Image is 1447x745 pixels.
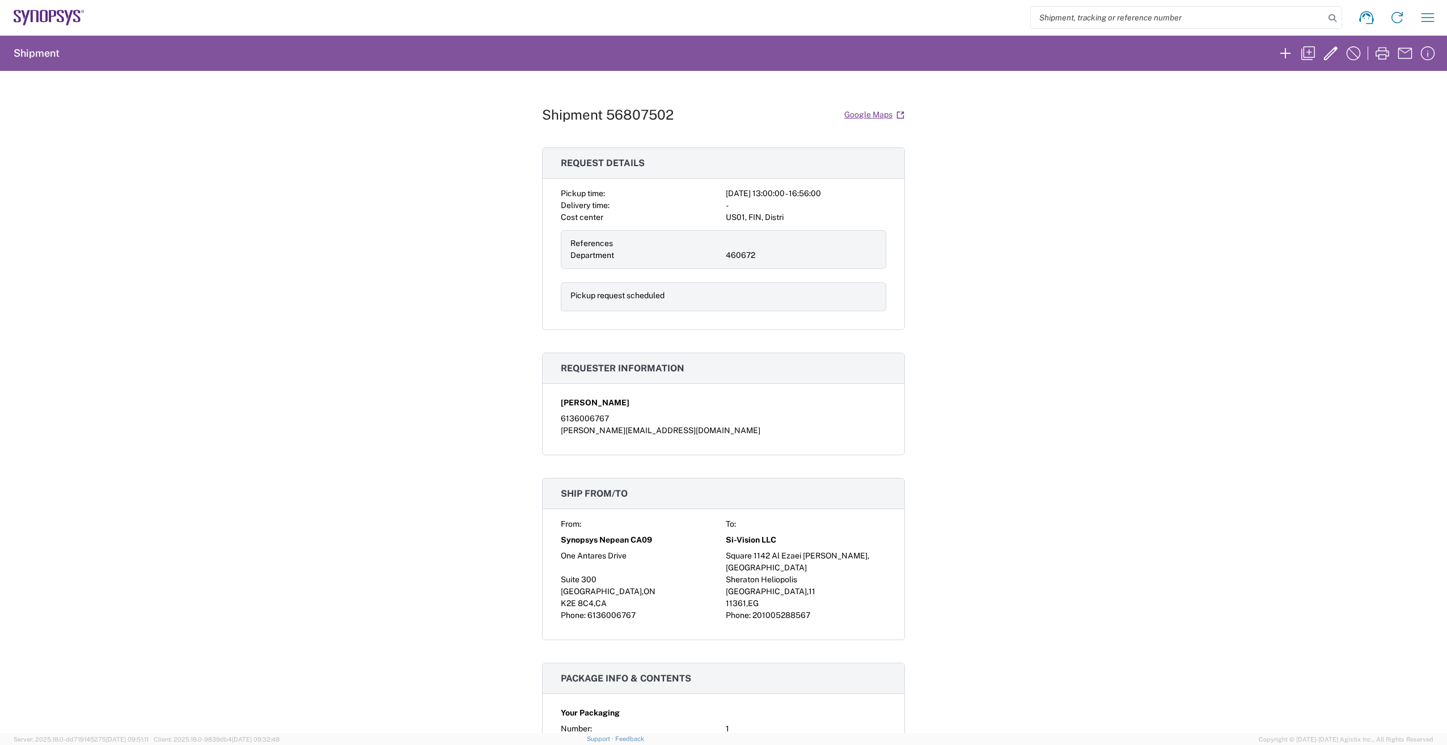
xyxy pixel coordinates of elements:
[726,574,886,586] div: Sheraton Heliopolis
[726,723,886,735] div: 1
[561,574,721,586] div: Suite 300
[726,211,886,223] div: US01, FIN, Distri
[561,724,592,733] span: Number:
[561,611,586,620] span: Phone:
[595,599,607,608] span: CA
[106,736,149,743] span: [DATE] 09:51:11
[570,291,665,300] span: Pickup request scheduled
[561,550,721,574] div: One Antares Drive
[594,599,595,608] span: ,
[587,611,636,620] span: 6136006767
[642,587,644,596] span: ,
[561,587,642,596] span: [GEOGRAPHIC_DATA]
[561,599,594,608] span: K2E 8C4
[561,189,605,198] span: Pickup time:
[615,735,644,742] a: Feedback
[561,534,652,546] span: Synopsys Nepean CA09
[154,736,280,743] span: Client: 2025.18.0-9839db4
[561,201,610,210] span: Delivery time:
[570,239,613,248] span: References
[232,736,280,743] span: [DATE] 09:32:48
[561,488,628,499] span: Ship from/to
[14,46,60,60] h2: Shipment
[561,413,886,425] div: 6136006767
[561,397,629,409] span: [PERSON_NAME]
[807,587,809,596] span: ,
[1259,734,1433,744] span: Copyright © [DATE]-[DATE] Agistix Inc., All Rights Reserved
[587,735,615,742] a: Support
[726,587,807,596] span: [GEOGRAPHIC_DATA]
[726,611,751,620] span: Phone:
[1031,7,1325,28] input: Shipment, tracking or reference number
[726,249,877,261] div: 460672
[746,599,748,608] span: ,
[14,736,149,743] span: Server: 2025.18.0-dd719145275
[726,550,886,574] div: Square 1142 Al Ezaei [PERSON_NAME], [GEOGRAPHIC_DATA]
[748,599,759,608] span: EG
[726,534,776,546] span: Si-Vision LLC
[726,188,886,200] div: [DATE] 13:00:00 - 16:56:00
[844,105,905,125] a: Google Maps
[561,158,645,168] span: Request details
[726,519,736,528] span: To:
[561,425,886,437] div: [PERSON_NAME][EMAIL_ADDRESS][DOMAIN_NAME]
[726,200,886,211] div: -
[561,363,684,374] span: Requester information
[542,107,674,123] h1: Shipment 56807502
[561,519,581,528] span: From:
[644,587,655,596] span: ON
[809,587,815,596] span: 11
[561,213,603,222] span: Cost center
[570,249,721,261] div: Department
[561,673,691,684] span: Package info & contents
[726,599,746,608] span: 11361
[561,707,620,719] span: Your Packaging
[752,611,810,620] span: 201005288567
